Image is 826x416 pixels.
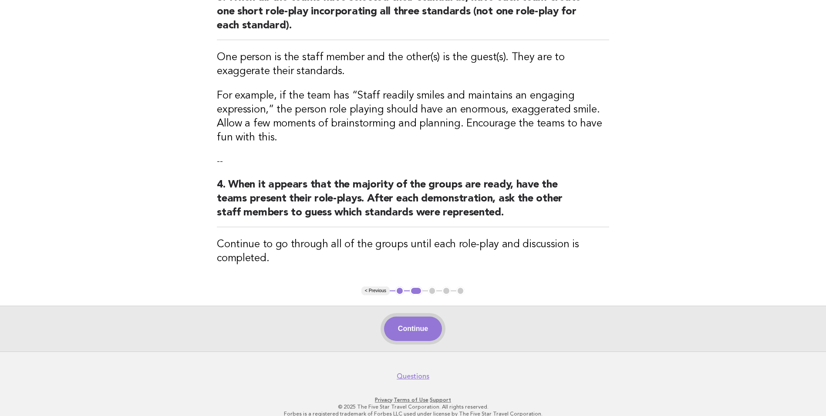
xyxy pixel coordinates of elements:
[430,397,451,403] a: Support
[217,238,609,266] h3: Continue to go through all of the groups until each role-play and discussion is completed.
[384,317,442,341] button: Continue
[410,286,422,295] button: 2
[361,286,390,295] button: < Previous
[147,403,680,410] p: © 2025 The Five Star Travel Corporation. All rights reserved.
[147,396,680,403] p: · ·
[217,178,609,227] h2: 4. When it appears that the majority of the groups are ready, have the teams present their role-p...
[395,286,404,295] button: 1
[217,89,609,145] h3: For example, if the team has “Staff readily smiles and maintains an engaging expression,” the per...
[217,51,609,78] h3: One person is the staff member and the other(s) is the guest(s). They are to exaggerate their sta...
[217,155,609,167] p: --
[375,397,392,403] a: Privacy
[397,372,429,381] a: Questions
[394,397,428,403] a: Terms of Use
